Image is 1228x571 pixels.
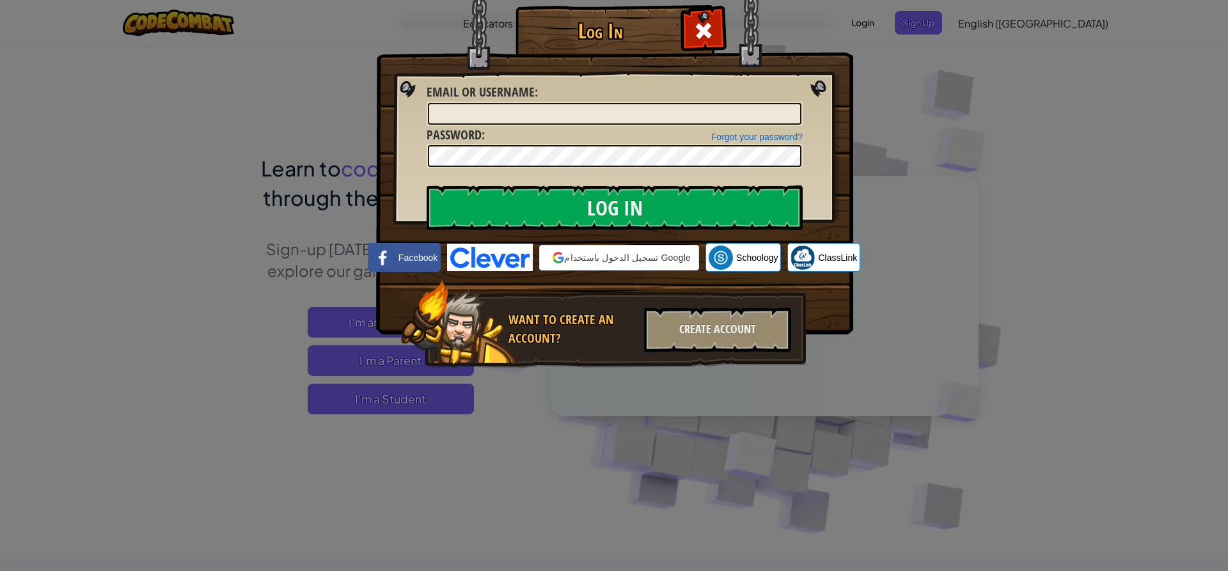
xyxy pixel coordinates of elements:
label: : [427,126,485,145]
label: : [427,83,538,102]
div: Want to create an account? [508,311,636,347]
div: Create Account [644,308,791,352]
span: Facebook [398,251,437,264]
img: classlink-logo-small.png [791,246,815,270]
a: Forgot your password? [711,132,803,142]
span: تسجيل الدخول باستخدام Google [564,251,691,264]
img: clever-logo-blue.png [447,244,533,271]
span: Password [427,126,482,143]
div: تسجيل الدخول باستخدام Google [539,245,699,270]
span: Schoology [736,251,778,264]
span: Email or Username [427,83,535,100]
h1: Log In [519,20,682,42]
span: ClassLink [818,251,857,264]
img: schoology.png [709,246,733,270]
input: Log In [427,185,803,230]
img: facebook_small.png [371,246,395,270]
